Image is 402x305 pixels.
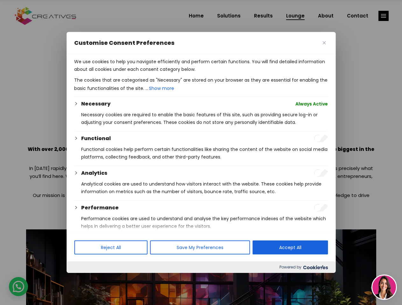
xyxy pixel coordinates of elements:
button: Reject All [74,241,147,254]
p: We use cookies to help you navigate efficiently and perform certain functions. You will find deta... [74,58,328,73]
p: Performance cookies are used to understand and analyse the key performance indexes of the website... [81,215,328,230]
img: Close [322,41,326,44]
button: Save My Preferences [150,241,250,254]
input: Enable Functional [314,135,328,142]
input: Enable Performance [314,204,328,212]
button: Show more [148,84,175,93]
p: Functional cookies help perform certain functionalities like sharing the content of the website o... [81,146,328,161]
div: Powered by [67,261,335,273]
button: Necessary [81,100,110,108]
button: Performance [81,204,119,212]
button: Close [320,39,328,47]
button: Analytics [81,169,107,177]
img: Cookieyes logo [303,265,328,269]
span: Always Active [295,100,328,108]
button: Functional [81,135,111,142]
div: Customise Consent Preferences [67,32,335,273]
p: The cookies that are categorised as "Necessary" are stored on your browser as they are essential ... [74,76,328,93]
span: Customise Consent Preferences [74,39,174,47]
img: agent [372,275,396,299]
button: Accept All [252,241,328,254]
input: Enable Analytics [314,169,328,177]
p: Analytical cookies are used to understand how visitors interact with the website. These cookies h... [81,180,328,195]
p: Necessary cookies are required to enable the basic features of this site, such as providing secur... [81,111,328,126]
